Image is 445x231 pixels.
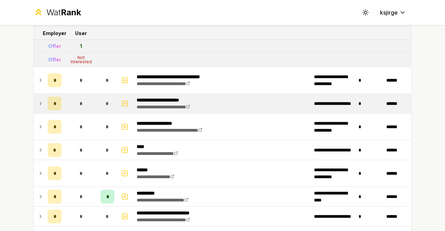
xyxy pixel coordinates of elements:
[45,27,64,40] td: Employer
[80,43,82,50] div: 1
[46,7,81,18] div: Wat
[380,8,398,17] span: ksjirge
[374,6,412,19] button: ksjirge
[64,27,98,40] td: User
[67,56,95,64] div: Not Interested
[61,7,81,17] span: Rank
[48,56,61,63] div: Offer
[33,7,81,18] a: WatRank
[48,43,61,50] div: Offer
